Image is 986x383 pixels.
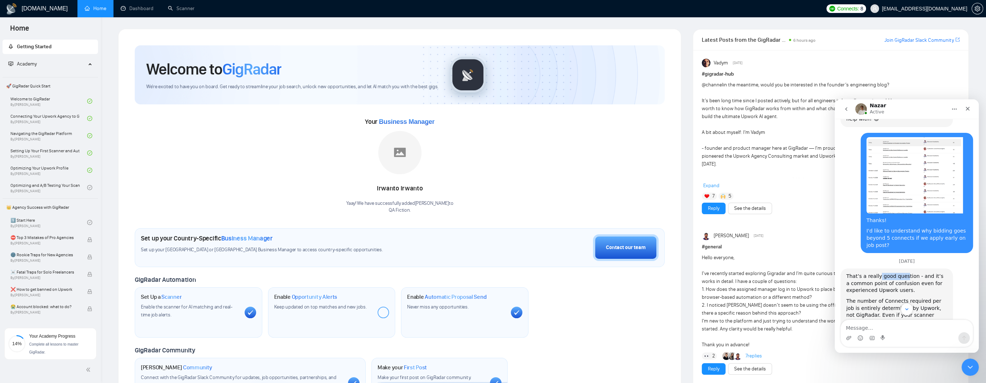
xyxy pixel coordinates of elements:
span: By [PERSON_NAME] [10,293,80,297]
a: Connecting Your Upwork Agency to GigRadarBy[PERSON_NAME] [10,111,87,126]
span: check-circle [87,168,92,173]
h1: Enable [274,293,338,301]
button: Gif picker [34,236,40,242]
a: Welcome to GigRadarBy[PERSON_NAME] [10,93,87,109]
span: 6 hours ago [793,38,816,43]
a: dashboardDashboard [121,5,153,12]
h1: Set Up a [141,293,182,301]
span: First Post [404,364,427,371]
span: @channel [702,82,723,88]
span: check-circle [87,116,92,121]
button: Start recording [46,236,52,242]
button: Scroll to bottom [66,204,78,216]
img: 🙌 [720,194,726,199]
span: 👑 Agency Success with GigRadar [3,200,97,215]
h1: Make your [378,364,427,371]
span: Expand [703,183,719,189]
img: Vadym [702,59,710,67]
span: fund-projection-screen [8,61,13,66]
button: Reply [702,363,726,375]
span: [DATE] [733,60,742,66]
button: Emoji picker [23,236,28,242]
img: Stefan [722,352,730,360]
a: export [955,36,960,43]
span: 2 [712,352,715,360]
div: in the meantime, would you be interested in the founder’s engineering blog? It’s been long time s... [702,81,908,231]
img: Preet Patel [734,352,742,360]
iframe: Intercom live chat [962,359,979,376]
button: Contact our team [593,234,659,261]
iframe: Intercom live chat [835,99,979,353]
button: Upload attachment [11,236,17,242]
li: Getting Started [3,40,98,54]
span: 5 [728,193,731,200]
span: check-circle [87,150,92,156]
span: GigRadar [222,59,281,79]
span: By [PERSON_NAME] [10,241,80,245]
span: Opportunity Alerts [291,293,337,301]
span: user [872,6,877,11]
span: Automatic Proposal Send [425,293,486,301]
h1: [PERSON_NAME] [141,364,212,371]
button: See the details [728,203,772,214]
span: lock [87,306,92,311]
span: Home [4,23,35,38]
p: QA Fiction . [346,207,453,214]
span: [PERSON_NAME] [714,232,749,240]
span: Vadym [714,59,728,67]
span: Set up your [GEOGRAPHIC_DATA] or [GEOGRAPHIC_DATA] Business Manager to access country-specific op... [141,247,451,253]
span: 🚀 GigRadar Quick Start [3,79,97,93]
span: rocket [8,44,13,49]
textarea: Message… [6,221,138,233]
a: setting [972,6,983,12]
img: gigradar-logo.png [450,57,486,93]
a: homeHome [85,5,106,12]
a: See the details [734,365,766,373]
span: check-circle [87,185,92,190]
img: 👀 [704,353,709,359]
h1: # general [702,243,960,251]
a: Setting Up Your First Scanner and Auto-BidderBy[PERSON_NAME] [10,145,87,161]
div: Hello everyone, I’ve recently started exploring Gigradar and I’m quite curious to understand how ... [702,254,908,349]
div: The number of Connects required per job is entirely determined by Upwork, not GigRadar. Even if y... [12,198,112,248]
a: Optimizing Your Upwork ProfileBy[PERSON_NAME] [10,162,87,178]
h1: Enable [407,293,486,301]
span: lock [87,272,92,277]
span: Getting Started [17,44,52,50]
a: 7replies [745,352,762,360]
span: 😭 Account blocked: what to do? [10,303,80,310]
span: lock [87,289,92,294]
span: GigRadar Automation [135,276,196,284]
div: That’s a really good question - and it’s a common point of confusion even for experienced Upwork ... [12,174,112,195]
span: Never miss any opportunities. [407,304,468,310]
span: 14% [8,341,26,346]
span: lock [87,254,92,260]
button: Reply [702,203,726,214]
span: check-circle [87,220,92,225]
button: Send a message… [124,233,135,244]
img: upwork-logo.png [829,6,835,12]
span: ⛔ Top 3 Mistakes of Pro Agencies [10,234,80,241]
span: lock [87,237,92,242]
h1: Welcome to [146,59,281,79]
span: GigRadar Community [135,346,195,354]
a: Navigating the GigRadar PlatformBy[PERSON_NAME] [10,128,87,144]
a: 1️⃣ Start HereBy[PERSON_NAME] [10,215,87,230]
div: Yaay! We have successfully added [PERSON_NAME] to [346,200,453,214]
img: logo [6,3,17,15]
img: Mariia Heshka [728,352,736,360]
span: 8 [860,5,863,13]
a: searchScanner [168,5,195,12]
span: Enable the scanner for AI matching and real-time job alerts. [141,304,232,318]
span: Your Academy Progress [29,334,75,339]
span: Make your first post on GigRadar community. [378,374,471,380]
a: See the details [734,204,766,212]
img: ❤️ [704,194,709,199]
